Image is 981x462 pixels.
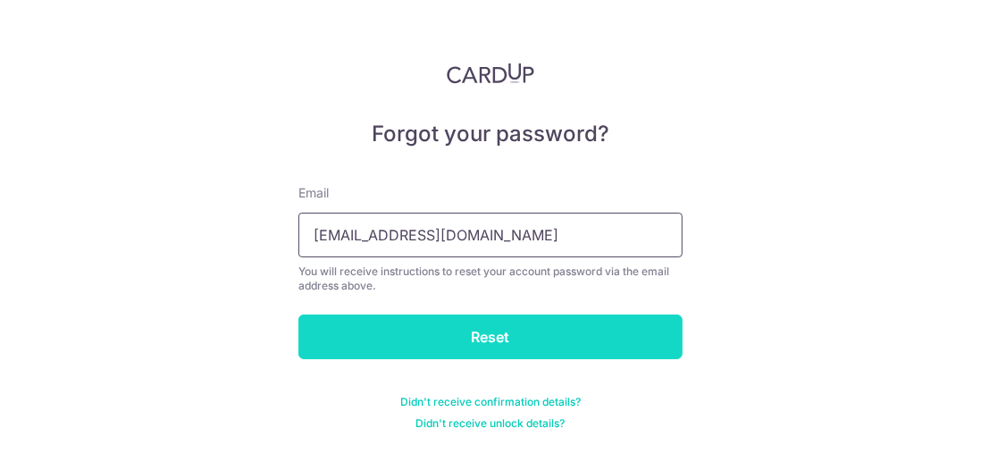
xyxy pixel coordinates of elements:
[298,315,683,359] input: Reset
[416,416,566,431] a: Didn't receive unlock details?
[298,184,329,202] label: Email
[298,120,683,148] h5: Forgot your password?
[447,63,534,84] img: CardUp Logo
[400,395,581,409] a: Didn't receive confirmation details?
[298,265,683,293] div: You will receive instructions to reset your account password via the email address above.
[298,213,683,257] input: Enter your Email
